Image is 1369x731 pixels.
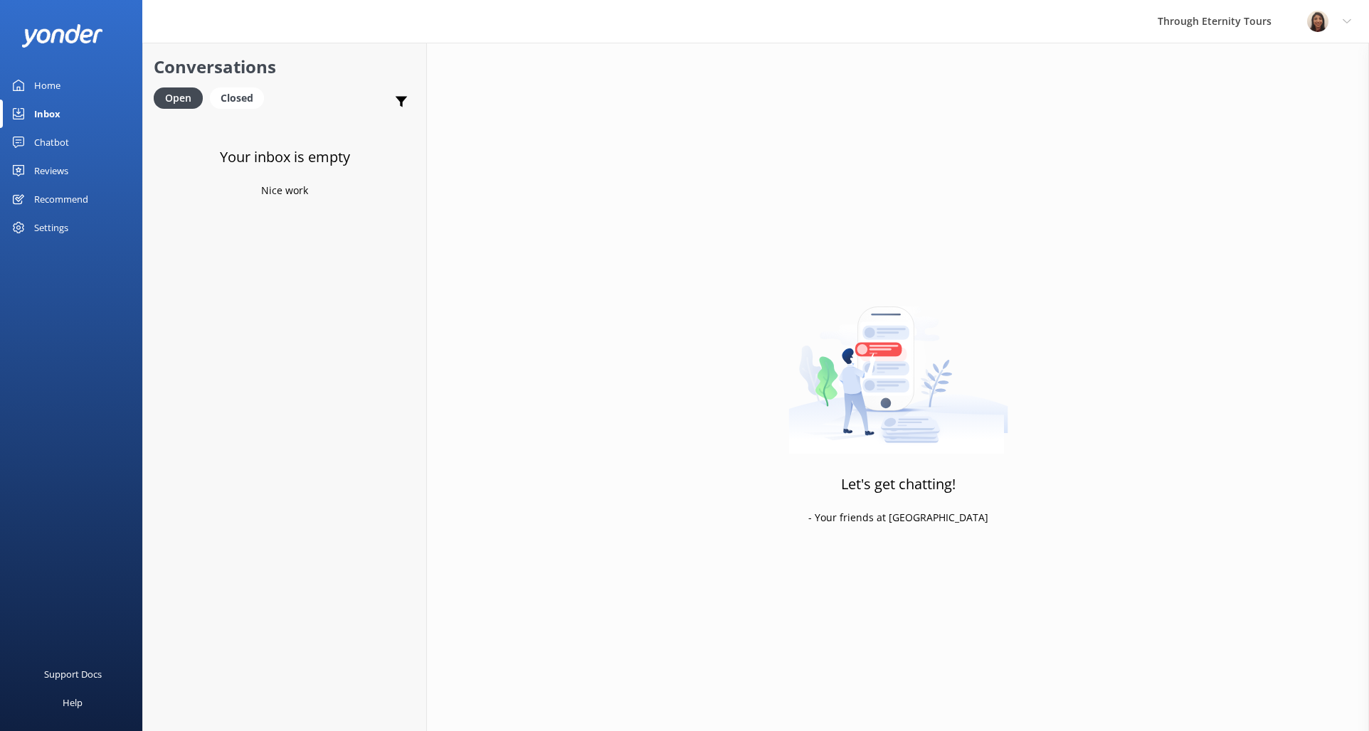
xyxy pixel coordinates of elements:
[841,473,956,496] h3: Let's get chatting!
[154,90,210,105] a: Open
[210,87,264,109] div: Closed
[210,90,271,105] a: Closed
[220,146,350,169] h3: Your inbox is empty
[808,510,988,525] p: - Your friends at [GEOGRAPHIC_DATA]
[34,128,69,156] div: Chatbot
[34,100,60,128] div: Inbox
[63,688,83,717] div: Help
[1307,11,1328,32] img: 725-1755267273.png
[34,71,60,100] div: Home
[34,185,88,213] div: Recommend
[154,53,416,80] h2: Conversations
[261,183,308,198] p: Nice work
[154,87,203,109] div: Open
[788,277,1008,454] img: artwork of a man stealing a conversation from at giant smartphone
[44,660,102,688] div: Support Docs
[34,156,68,185] div: Reviews
[21,24,103,48] img: yonder-white-logo.png
[34,213,68,242] div: Settings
